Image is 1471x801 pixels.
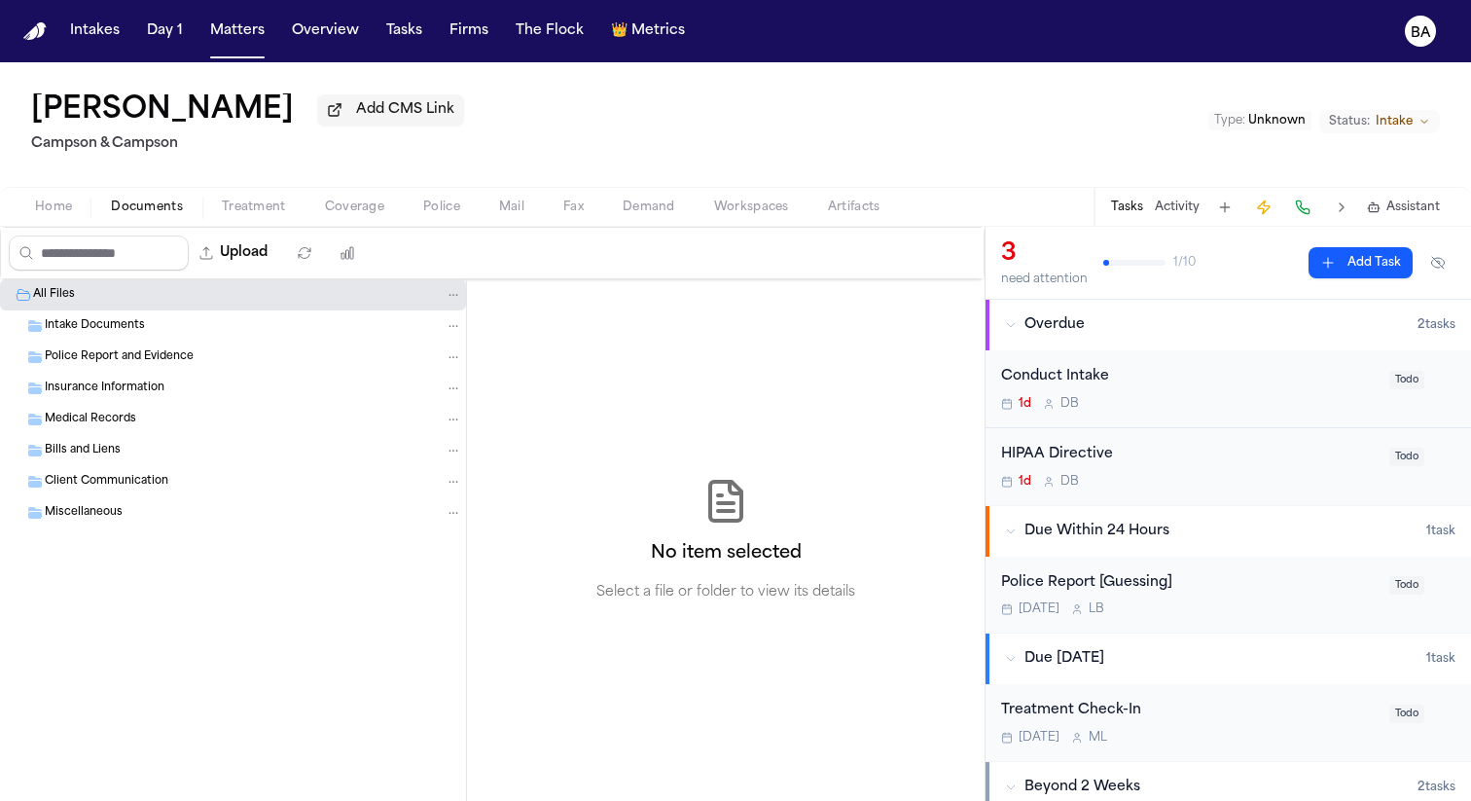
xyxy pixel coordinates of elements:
span: 1d [1019,396,1031,412]
span: Mail [499,200,524,215]
div: Treatment Check-In [1001,700,1378,722]
h2: No item selected [651,540,802,567]
span: [DATE] [1019,601,1059,617]
span: L B [1089,601,1104,617]
span: Add CMS Link [356,100,454,120]
span: 1 task [1426,651,1455,667]
div: Open task: Conduct Intake [986,350,1471,428]
span: Police [423,200,460,215]
button: Edit matter name [31,93,294,128]
span: Assistant [1386,200,1440,215]
span: Beyond 2 Weeks [1024,778,1140,797]
button: Day 1 [139,14,191,49]
span: Bills and Liens [45,443,121,459]
span: Intake Documents [45,318,145,335]
span: Documents [111,200,183,215]
button: Hide completed tasks (⌘⇧H) [1420,247,1455,278]
span: Todo [1389,371,1424,389]
span: 1d [1019,474,1031,490]
button: Tasks [378,14,430,49]
div: Police Report [Guessing] [1001,572,1378,595]
button: Tasks [1111,200,1143,215]
span: 2 task s [1417,317,1455,333]
span: Demand [623,200,675,215]
div: Conduct Intake [1001,366,1378,388]
span: M L [1089,730,1107,746]
button: Make a Call [1289,194,1316,221]
span: Coverage [325,200,384,215]
span: 2 task s [1417,780,1455,795]
span: Todo [1389,448,1424,466]
span: D B [1060,396,1079,412]
span: 1 task [1426,524,1455,539]
span: Intake [1376,114,1413,129]
p: Select a file or folder to view its details [596,583,855,602]
button: Assistant [1367,200,1440,215]
button: Change status from Intake [1319,110,1440,133]
span: All Files [33,287,75,304]
button: Firms [442,14,496,49]
span: 1 / 10 [1173,255,1196,271]
button: Intakes [62,14,127,49]
span: Fax [563,200,584,215]
span: Todo [1389,576,1424,595]
button: Edit Type: Unknown [1208,111,1311,130]
button: Activity [1155,200,1200,215]
button: Add Task [1211,194,1238,221]
div: 3 [1001,238,1088,270]
button: Overdue2tasks [986,300,1471,350]
span: Todo [1389,705,1424,723]
a: Home [23,22,47,41]
span: Client Communication [45,474,168,491]
button: The Flock [508,14,592,49]
span: Workspaces [714,200,789,215]
span: Type : [1214,115,1245,127]
h2: Campson & Campson [31,132,464,156]
span: Home [35,200,72,215]
button: Upload [189,236,279,271]
span: Status: [1329,114,1370,129]
div: HIPAA Directive [1001,444,1378,466]
button: Due [DATE]1task [986,634,1471,684]
span: Artifacts [828,200,880,215]
div: Open task: Police Report [Guessing] [986,557,1471,634]
button: Matters [202,14,272,49]
span: D B [1060,474,1079,490]
div: need attention [1001,272,1088,287]
span: [DATE] [1019,730,1059,746]
span: Unknown [1248,115,1306,127]
input: Search files [9,236,189,271]
button: crownMetrics [603,14,693,49]
button: Create Immediate Task [1250,194,1277,221]
img: Finch Logo [23,22,47,41]
span: Medical Records [45,412,136,428]
button: Add Task [1309,247,1413,278]
span: Police Report and Evidence [45,349,194,366]
span: Due [DATE] [1024,649,1104,669]
h1: [PERSON_NAME] [31,93,294,128]
span: Insurance Information [45,381,164,397]
span: Due Within 24 Hours [1024,522,1169,541]
button: Add CMS Link [317,94,464,126]
button: Due Within 24 Hours1task [986,506,1471,557]
div: Open task: Treatment Check-In [986,684,1471,761]
div: Open task: HIPAA Directive [986,428,1471,505]
span: Miscellaneous [45,505,123,522]
span: Overdue [1024,315,1085,335]
span: Treatment [222,200,286,215]
button: Overview [284,14,367,49]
